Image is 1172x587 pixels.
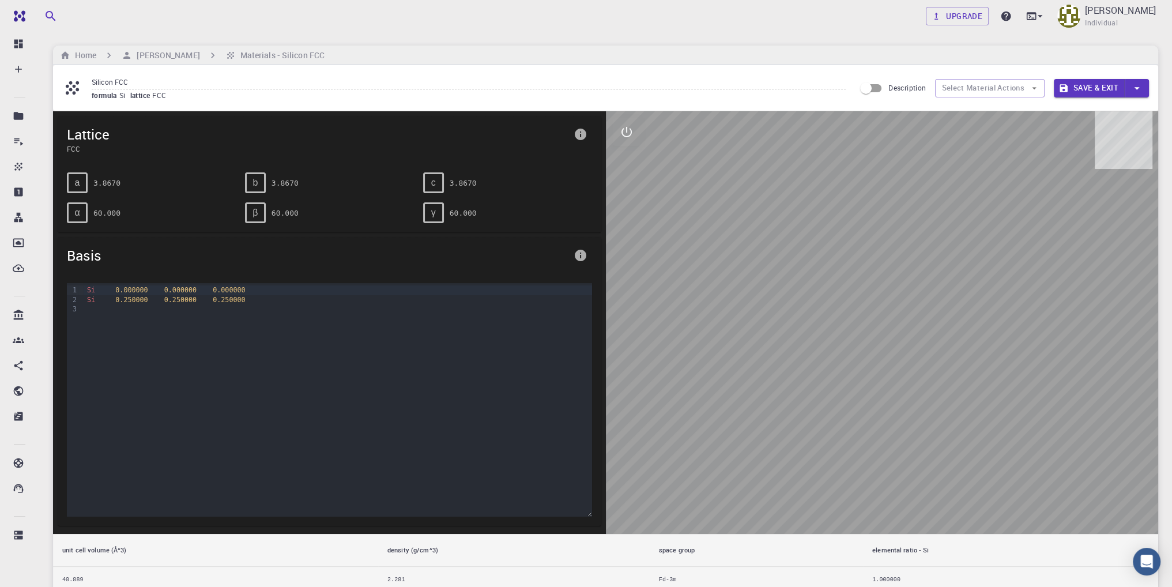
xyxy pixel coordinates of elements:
[450,203,477,223] pre: 60.000
[115,286,148,294] span: 0.000000
[87,286,95,294] span: Si
[1057,5,1080,28] img: Jackson Kiberenge
[272,173,299,193] pre: 3.8670
[74,208,80,218] span: α
[236,49,325,62] h6: Materials - Silicon FCC
[53,534,378,567] th: unit cell volume (Å^3)
[67,125,569,144] span: Lattice
[1085,3,1156,17] p: [PERSON_NAME]
[888,83,926,92] span: Description
[9,10,25,22] img: logo
[67,285,78,295] div: 1
[67,246,569,265] span: Basis
[132,49,199,62] h6: [PERSON_NAME]
[926,7,989,25] a: Upgrade
[58,49,327,62] nav: breadcrumb
[272,203,299,223] pre: 60.000
[67,144,569,154] span: FCC
[1133,548,1160,575] div: Open Intercom Messenger
[863,534,1158,567] th: elemental ratio - Si
[87,296,95,304] span: Si
[130,91,153,100] span: lattice
[1085,17,1118,29] span: Individual
[67,304,78,314] div: 3
[92,91,119,100] span: formula
[93,173,120,193] pre: 3.8670
[67,295,78,304] div: 2
[213,286,245,294] span: 0.000000
[1054,79,1125,97] button: Save & Exit
[213,296,245,304] span: 0.250000
[450,173,477,193] pre: 3.8670
[93,203,120,223] pre: 60.000
[935,79,1045,97] button: Select Material Actions
[378,534,650,567] th: density (g/cm^3)
[70,49,96,62] h6: Home
[164,286,197,294] span: 0.000000
[569,123,592,146] button: info
[115,296,148,304] span: 0.250000
[119,91,130,100] span: Si
[253,178,258,188] span: b
[23,8,65,18] span: Support
[75,178,80,188] span: a
[650,534,863,567] th: space group
[431,178,436,188] span: c
[569,244,592,267] button: info
[253,208,258,218] span: β
[164,296,197,304] span: 0.250000
[431,208,436,218] span: γ
[152,91,171,100] span: FCC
